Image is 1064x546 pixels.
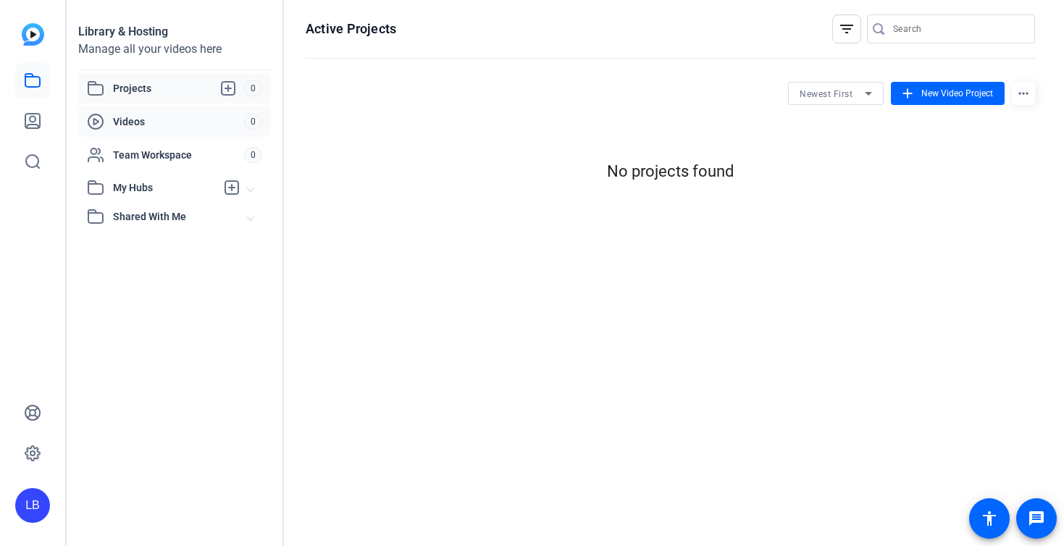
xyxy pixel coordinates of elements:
[22,23,44,46] img: blue-gradient.svg
[78,173,271,202] mat-expansion-panel-header: My Hubs
[244,80,262,96] span: 0
[893,20,1023,38] input: Search
[1028,510,1045,527] mat-icon: message
[113,148,244,162] span: Team Workspace
[900,85,916,101] mat-icon: add
[306,20,396,38] h1: Active Projects
[78,41,271,58] div: Manage all your videos here
[921,87,993,100] span: New Video Project
[838,20,855,38] mat-icon: filter_list
[78,23,271,41] div: Library & Hosting
[800,89,853,99] span: Newest First
[113,80,244,97] span: Projects
[244,114,262,130] span: 0
[244,147,262,163] span: 0
[306,159,1035,183] div: No projects found
[15,488,50,523] div: LB
[113,209,248,224] span: Shared With Me
[113,114,244,129] span: Videos
[1012,82,1035,105] mat-icon: more_horiz
[78,202,271,231] mat-expansion-panel-header: Shared With Me
[891,82,1005,105] button: New Video Project
[113,180,216,196] span: My Hubs
[981,510,998,527] mat-icon: accessibility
